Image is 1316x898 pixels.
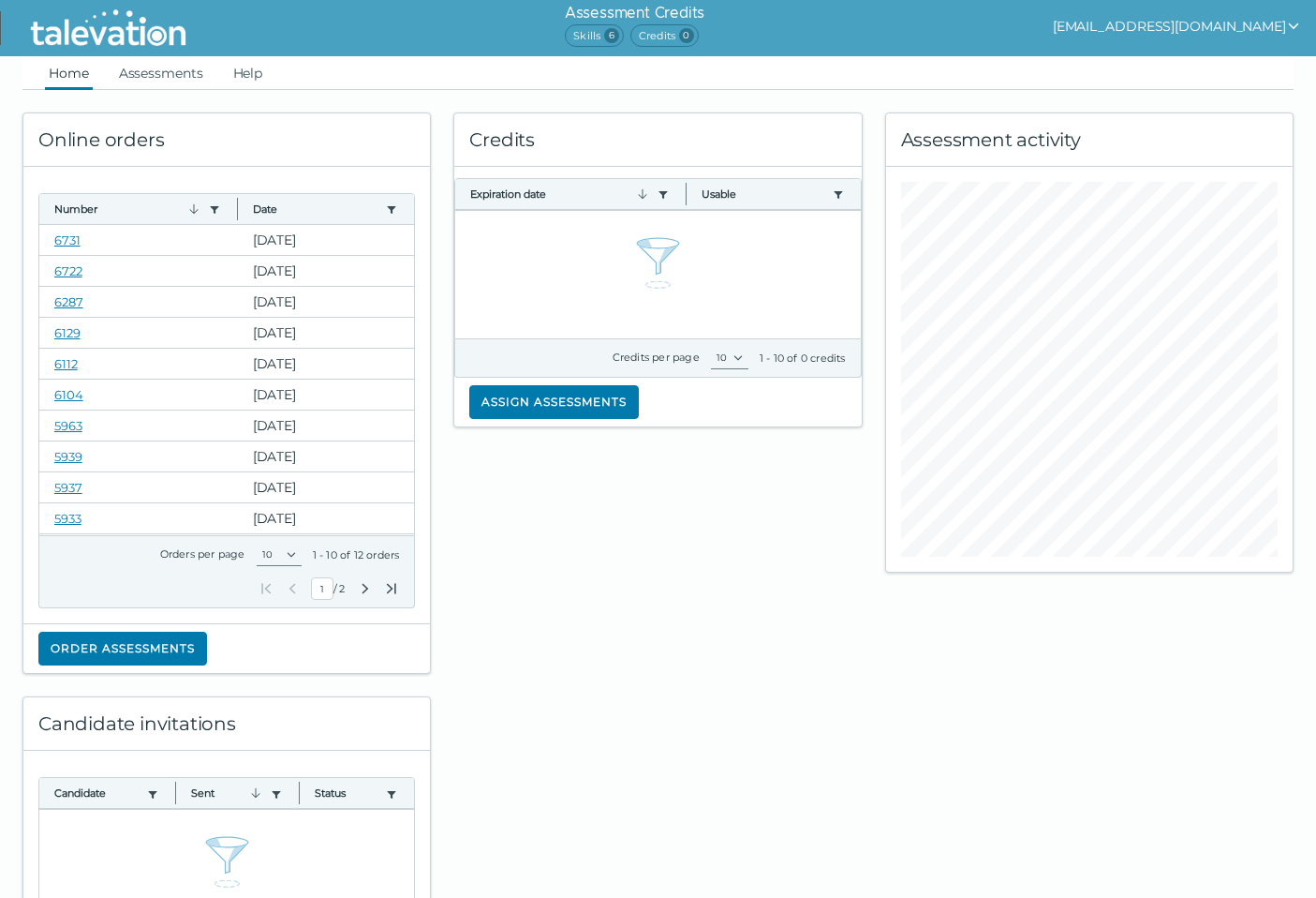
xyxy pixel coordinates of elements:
span: Credits [630,24,699,47]
a: 6104 [54,387,83,402]
span: Skills [565,24,624,47]
button: First Page [259,581,274,596]
a: Home [45,56,93,90]
div: 1 - 10 of 0 credits [760,351,846,366]
a: 6731 [54,232,81,247]
div: 1 - 10 of 12 orders [313,547,400,562]
button: show user actions [1053,15,1301,37]
button: Column resize handle [231,188,244,229]
img: Talevation_Logo_Transparent_white.png [22,5,194,52]
button: Usable [702,187,825,202]
a: Help [229,56,267,90]
button: Date [253,202,379,217]
clr-dg-cell: [DATE] [238,256,415,286]
clr-dg-cell: [DATE] [238,225,415,255]
a: 6722 [54,263,82,278]
span: 0 [679,28,694,43]
label: Credits per page [613,351,700,364]
input: Current Page [311,577,333,600]
button: Sent [191,786,263,801]
a: Assessments [115,56,207,90]
a: 5933 [54,511,81,526]
a: 5939 [54,449,82,464]
button: Last Page [384,581,399,596]
button: Next Page [358,581,373,596]
button: Expiration date [470,187,650,202]
div: Credits [454,113,861,167]
clr-dg-cell: [DATE] [238,287,415,317]
clr-dg-cell: [DATE] [238,318,415,348]
a: 5963 [54,418,82,433]
button: Previous Page [285,581,300,596]
button: Column resize handle [170,772,182,813]
button: Order assessments [38,632,207,666]
a: 6129 [54,325,81,340]
span: Total Pages [337,581,347,596]
button: Number [54,202,201,217]
label: Orders per page [160,547,245,561]
span: 6 [604,28,619,43]
clr-dg-cell: [DATE] [238,472,415,502]
clr-dg-cell: [DATE] [238,349,415,379]
div: Candidate invitations [23,697,430,751]
div: Online orders [23,113,430,167]
button: Column resize handle [680,173,692,214]
div: Assessment activity [886,113,1293,167]
a: 5937 [54,480,82,495]
button: Assign assessments [469,385,639,419]
h6: Assessment Credits [565,2,704,24]
clr-dg-cell: [DATE] [238,503,415,533]
clr-dg-cell: [DATE] [238,411,415,441]
button: Candidate [54,786,140,801]
a: 6287 [54,294,83,309]
button: Column resize handle [293,772,305,813]
button: Status [315,786,379,801]
a: 6112 [54,356,78,371]
clr-dg-cell: [DATE] [238,442,415,471]
clr-dg-cell: [DATE] [238,380,415,410]
div: / [259,577,399,600]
